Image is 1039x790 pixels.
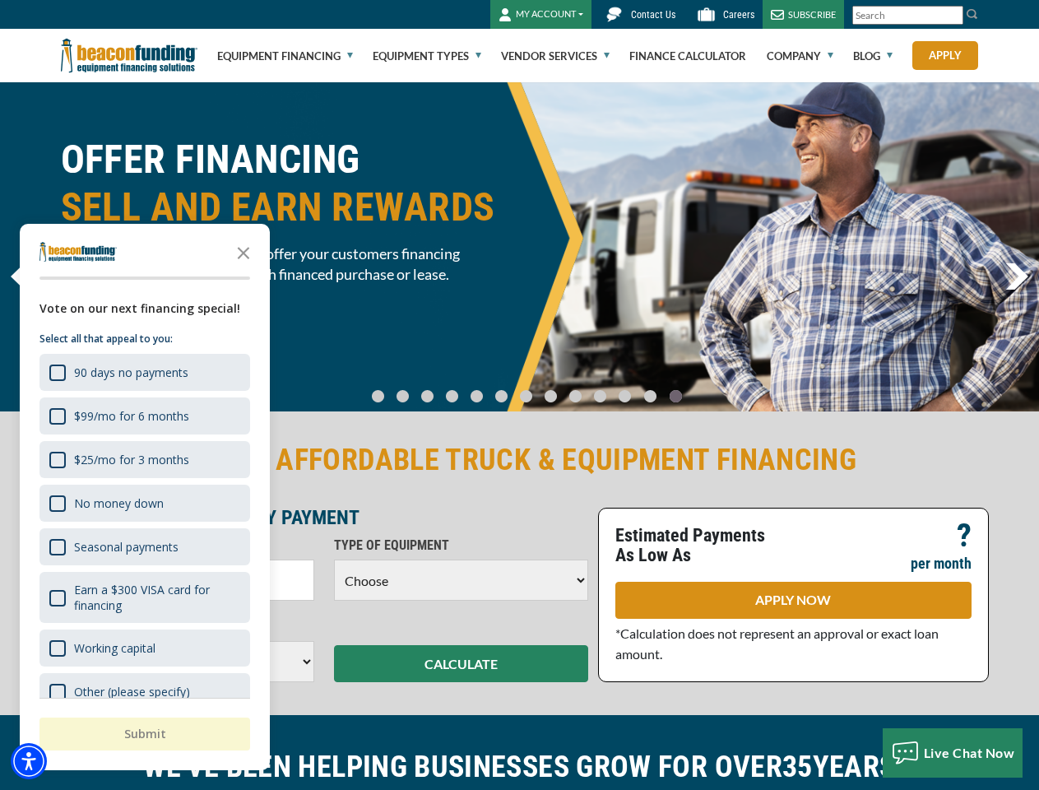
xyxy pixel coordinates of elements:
[61,184,510,231] span: SELL AND EARN REWARDS
[911,554,972,574] p: per month
[516,389,536,403] a: Go To Slide 6
[1005,263,1028,290] a: next
[11,743,47,779] div: Accessibility Menu
[39,630,250,667] div: Working capital
[723,9,754,21] span: Careers
[39,331,250,347] p: Select all that appeal to you:
[74,452,189,467] div: $25/mo for 3 months
[501,30,610,82] a: Vendor Services
[853,30,893,82] a: Blog
[61,748,979,786] h2: WE'VE BEEN HELPING BUSINESSES GROW FOR OVER YEARS
[11,263,33,290] img: Left Navigator
[966,7,979,21] img: Search
[74,495,164,511] div: No money down
[1005,263,1028,290] img: Right Navigator
[11,263,33,290] a: previous
[924,745,1015,760] span: Live Chat Now
[631,9,675,21] span: Contact Us
[373,30,481,82] a: Equipment Types
[491,389,511,403] a: Go To Slide 5
[39,397,250,434] div: $99/mo for 6 months
[334,536,588,555] p: TYPE OF EQUIPMENT
[74,408,189,424] div: $99/mo for 6 months
[39,718,250,750] button: Submit
[74,365,188,380] div: 90 days no payments
[782,750,813,784] span: 35
[946,9,959,22] a: Clear search text
[640,389,661,403] a: Go To Slide 11
[883,728,1023,778] button: Live Chat Now
[615,625,939,662] span: *Calculation does not represent an approval or exact loan amount.
[39,242,117,262] img: Company logo
[39,528,250,565] div: Seasonal payments
[61,508,588,527] p: ESTIMATE YOUR MONTHLY PAYMENT
[392,389,412,403] a: Go To Slide 1
[39,441,250,478] div: $25/mo for 3 months
[61,441,979,479] h2: FAST & AFFORDABLE TRUCK & EQUIPMENT FINANCING
[615,582,972,619] a: APPLY NOW
[39,354,250,391] div: 90 days no payments
[227,235,260,268] button: Close the survey
[334,645,588,682] button: CALCULATE
[540,389,560,403] a: Go To Slide 7
[39,572,250,623] div: Earn a $300 VISA card for financing
[442,389,462,403] a: Go To Slide 3
[590,389,610,403] a: Go To Slide 9
[852,6,963,25] input: Search
[39,300,250,318] div: Vote on our next financing special!
[565,389,585,403] a: Go To Slide 8
[74,684,190,699] div: Other (please specify)
[61,136,510,231] h1: OFFER FINANCING
[39,485,250,522] div: No money down
[61,29,197,82] img: Beacon Funding Corporation logo
[629,30,746,82] a: Finance Calculator
[417,389,437,403] a: Go To Slide 2
[217,30,353,82] a: Equipment Financing
[20,224,270,770] div: Survey
[61,244,510,285] span: Partner with Beacon Funding to offer your customers financing options and earn rewards for each f...
[615,526,784,565] p: Estimated Payments As Low As
[666,389,686,403] a: Go To Slide 12
[74,640,155,656] div: Working capital
[767,30,833,82] a: Company
[615,389,635,403] a: Go To Slide 10
[957,526,972,546] p: ?
[39,673,250,710] div: Other (please specify)
[912,41,978,70] a: Apply
[368,389,387,403] a: Go To Slide 0
[74,582,240,613] div: Earn a $300 VISA card for financing
[466,389,486,403] a: Go To Slide 4
[74,539,179,555] div: Seasonal payments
